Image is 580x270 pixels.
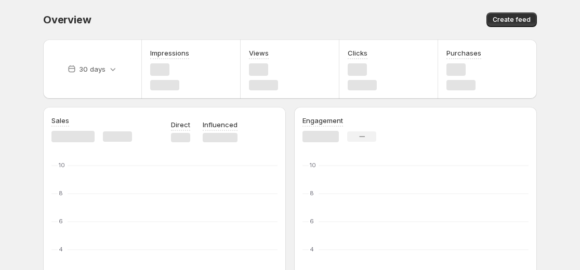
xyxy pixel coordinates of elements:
[79,64,106,74] p: 30 days
[51,115,69,126] h3: Sales
[59,161,65,169] text: 10
[310,161,316,169] text: 10
[150,48,189,58] h3: Impressions
[43,14,91,26] span: Overview
[302,115,343,126] h3: Engagement
[310,246,314,253] text: 4
[59,246,63,253] text: 4
[203,119,238,130] p: Influenced
[310,190,314,197] text: 8
[59,190,63,197] text: 8
[446,48,481,58] h3: Purchases
[310,218,314,225] text: 6
[493,16,531,24] span: Create feed
[59,218,63,225] text: 6
[249,48,269,58] h3: Views
[171,119,190,130] p: Direct
[486,12,537,27] button: Create feed
[348,48,367,58] h3: Clicks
